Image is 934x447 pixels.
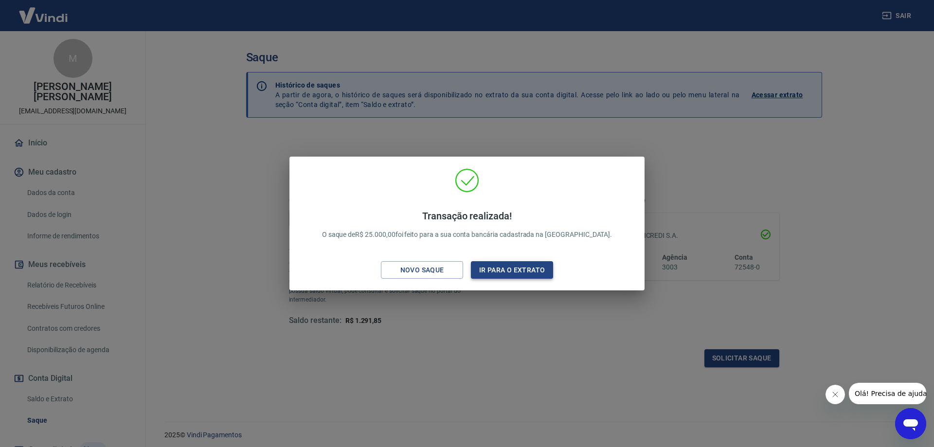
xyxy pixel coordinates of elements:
[381,261,463,279] button: Novo saque
[826,385,845,404] iframe: Fechar mensagem
[471,261,553,279] button: Ir para o extrato
[6,7,82,15] span: Olá! Precisa de ajuda?
[895,408,926,439] iframe: Botão para abrir a janela de mensagens
[389,264,456,276] div: Novo saque
[322,210,612,240] p: O saque de R$ 25.000,00 foi feito para a sua conta bancária cadastrada na [GEOGRAPHIC_DATA].
[322,210,612,222] h4: Transação realizada!
[849,383,926,404] iframe: Mensagem da empresa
